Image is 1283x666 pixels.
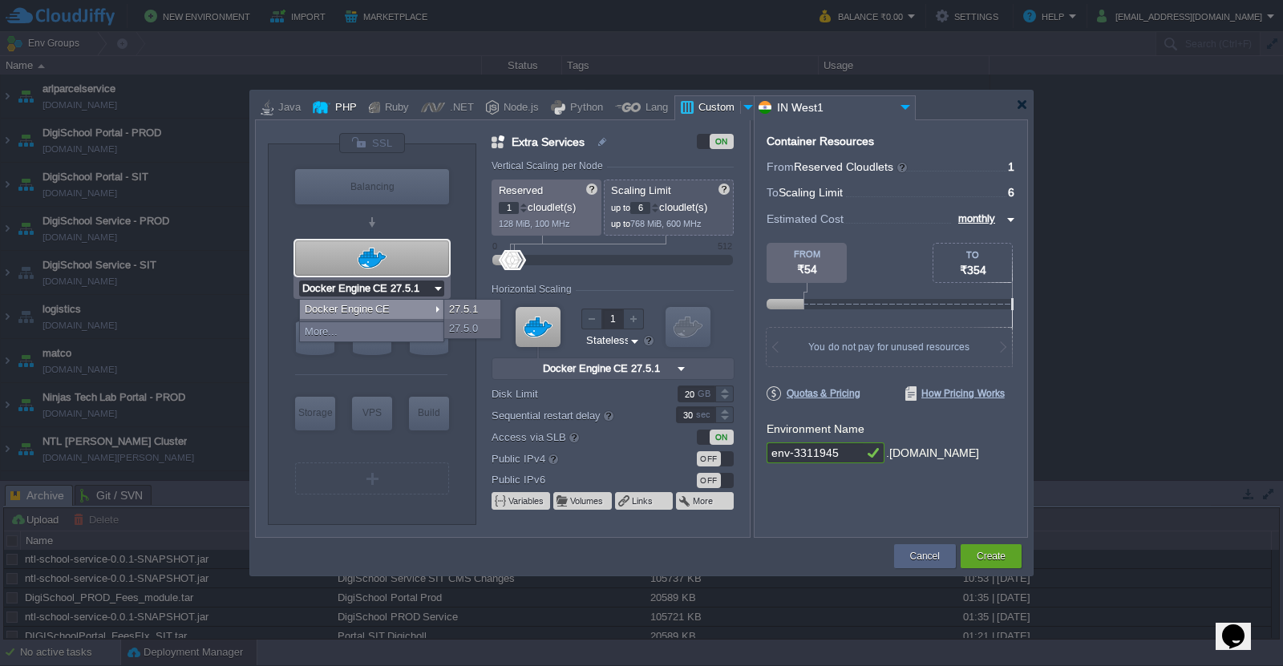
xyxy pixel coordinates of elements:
span: Scaling Limit [779,186,843,199]
span: ₹54 [797,263,817,276]
div: Cache [296,320,334,355]
span: How Pricing Works [905,386,1005,401]
label: Public IPv4 [492,450,654,467]
label: Environment Name [767,422,864,435]
span: up to [611,203,630,212]
div: 27.5.1 [444,300,500,319]
div: Docker Engine CE [300,300,443,319]
div: sec [696,407,714,422]
div: PHP [330,96,357,120]
div: Horizontal Scaling [492,284,576,295]
span: up to [611,219,630,228]
p: cloudlet(s) [499,197,596,214]
div: 512 [718,241,732,251]
div: GB [698,386,714,402]
iframe: chat widget [1216,602,1267,650]
div: VPS [352,397,392,429]
div: Build [409,397,449,429]
span: 768 MiB, 600 MHz [630,219,702,228]
div: OFF [697,473,721,488]
div: Create New Layer [295,462,449,494]
span: Scaling Limit [611,184,671,196]
div: Storage Containers [295,397,335,430]
div: Java [273,96,301,120]
div: Node.js [499,96,539,120]
div: Custom [694,96,740,120]
div: Python [565,96,603,120]
button: Volumes [570,494,605,507]
button: Cancel [910,548,940,564]
span: Quotas & Pricing [767,386,860,401]
div: 27.5.0 [444,319,500,338]
span: ₹354 [960,264,986,276]
span: 1 [1008,160,1014,173]
div: OFF [697,451,721,466]
div: TO [933,250,1012,260]
div: More... [300,322,443,341]
div: Storage [295,397,335,429]
label: Sequential restart delay [492,406,654,424]
button: Create [977,548,1006,564]
button: Links [632,494,654,507]
div: ON [710,430,734,445]
div: .[DOMAIN_NAME] [886,442,979,464]
div: Build Node [409,397,449,430]
span: 6 [1008,186,1014,199]
div: Vertical Scaling per Node [492,160,607,172]
div: Lang [641,96,668,120]
div: Ruby [380,96,409,120]
span: Reserved [499,184,543,196]
span: Estimated Cost [767,210,844,228]
button: Variables [508,494,545,507]
div: Extra Services [295,240,449,276]
label: Access via SLB [492,428,654,446]
label: Disk Limit [492,385,654,402]
button: More [693,494,714,507]
span: To [767,186,779,199]
span: Reserved Cloudlets [794,160,909,173]
span: From [767,160,794,173]
span: 128 MiB, 100 MHz [499,219,570,228]
div: ON [710,134,734,149]
div: Elastic VPS [352,397,392,430]
label: Public IPv6 [492,471,654,488]
div: FROM [767,249,847,259]
div: Load Balancer [295,169,449,204]
div: .NET [445,96,474,120]
div: Balancing [295,169,449,204]
p: cloudlet(s) [611,197,728,214]
div: Container Resources [767,135,874,147]
div: 0 [492,241,497,251]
